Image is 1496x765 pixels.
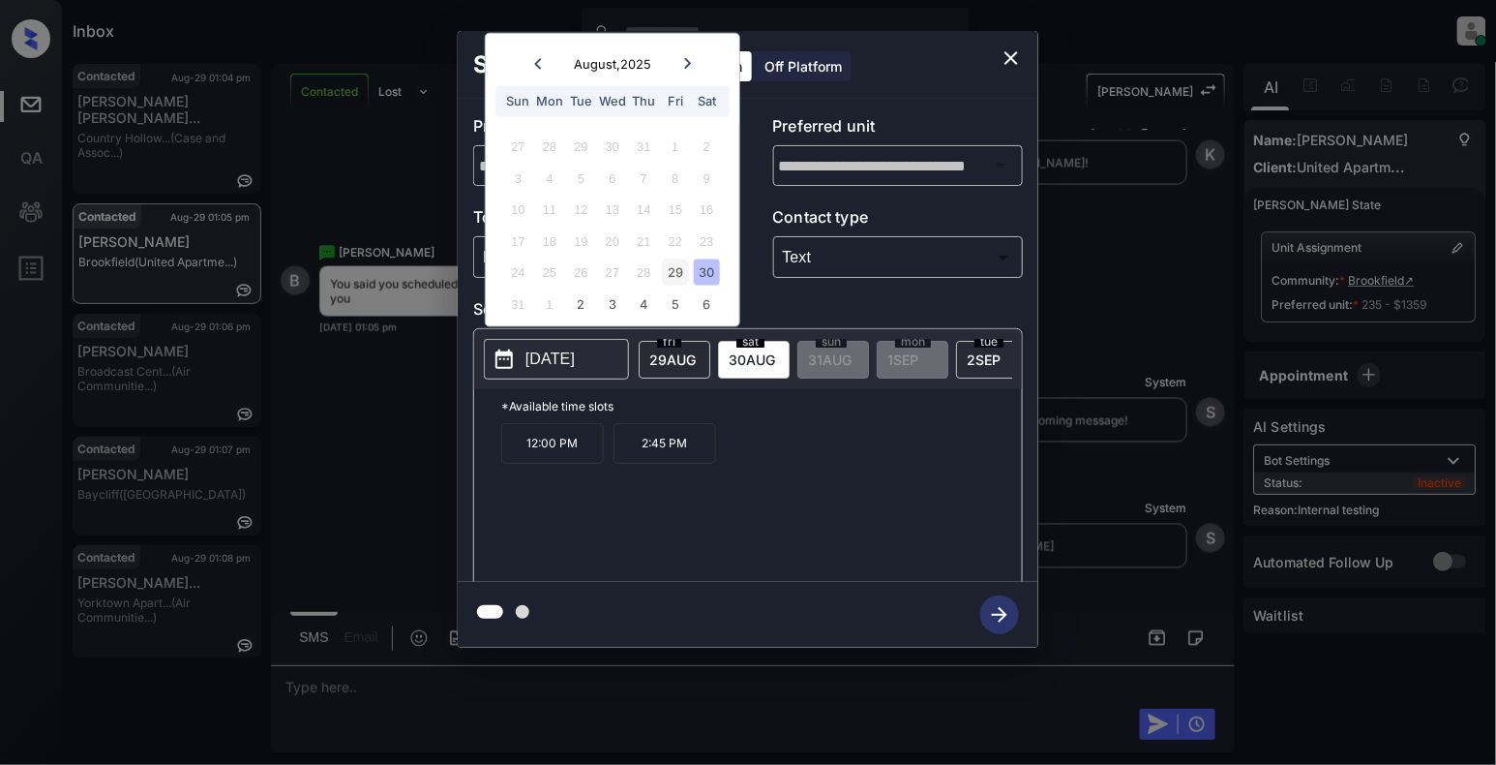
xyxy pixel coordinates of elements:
[694,197,720,223] div: Not available Saturday, August 16th, 2025
[599,260,625,286] div: Not available Wednesday, August 27th, 2025
[458,31,655,99] h2: Schedule Tour
[662,228,688,254] div: Not available Friday, August 22nd, 2025
[536,260,562,286] div: Not available Monday, August 25th, 2025
[568,197,594,223] div: Not available Tuesday, August 12th, 2025
[694,260,720,286] div: Choose Saturday, August 30th, 2025
[631,260,657,286] div: Not available Thursday, August 28th, 2025
[473,297,1023,328] p: Select slot
[773,205,1024,236] p: Contact type
[536,134,562,160] div: Not available Monday, July 28th, 2025
[662,88,688,114] div: Fri
[536,197,562,223] div: Not available Monday, August 11th, 2025
[729,352,775,368] span: 30 AUG
[631,197,657,223] div: Not available Thursday, August 14th, 2025
[956,341,1028,379] div: date-select
[599,134,625,160] div: Not available Wednesday, July 30th, 2025
[505,197,531,223] div: Not available Sunday, August 10th, 2025
[778,241,1019,273] div: Text
[718,341,790,379] div: date-select
[694,228,720,254] div: Not available Saturday, August 23rd, 2025
[505,228,531,254] div: Not available Sunday, August 17th, 2025
[568,228,594,254] div: Not available Tuesday, August 19th, 2025
[631,228,657,254] div: Not available Thursday, August 21st, 2025
[599,165,625,191] div: Not available Wednesday, August 6th, 2025
[974,336,1003,348] span: tue
[631,134,657,160] div: Not available Thursday, July 31st, 2025
[639,341,710,379] div: date-select
[525,348,575,371] p: [DATE]
[662,134,688,160] div: Not available Friday, August 1st, 2025
[755,51,852,81] div: Off Platform
[568,134,594,160] div: Not available Tuesday, July 29th, 2025
[736,336,764,348] span: sat
[478,241,719,273] div: In Person
[631,165,657,191] div: Not available Thursday, August 7th, 2025
[568,260,594,286] div: Not available Tuesday, August 26th, 2025
[773,114,1024,145] p: Preferred unit
[505,291,531,317] div: Not available Sunday, August 31st, 2025
[484,339,629,380] button: [DATE]
[568,291,594,317] div: Choose Tuesday, September 2nd, 2025
[694,165,720,191] div: Not available Saturday, August 9th, 2025
[568,88,594,114] div: Tue
[492,131,733,320] div: month 2025-08
[505,134,531,160] div: Not available Sunday, July 27th, 2025
[599,228,625,254] div: Not available Wednesday, August 20th, 2025
[536,165,562,191] div: Not available Monday, August 4th, 2025
[505,260,531,286] div: Not available Sunday, August 24th, 2025
[694,134,720,160] div: Not available Saturday, August 2nd, 2025
[613,423,716,464] p: 2:45 PM
[473,205,724,236] p: Tour type
[599,291,625,317] div: Choose Wednesday, September 3rd, 2025
[501,389,1022,423] p: *Available time slots
[631,291,657,317] div: Choose Thursday, September 4th, 2025
[657,336,681,348] span: fri
[568,165,594,191] div: Not available Tuesday, August 5th, 2025
[536,228,562,254] div: Not available Monday, August 18th, 2025
[599,88,625,114] div: Wed
[969,590,1031,640] button: btn-next
[599,197,625,223] div: Not available Wednesday, August 13th, 2025
[473,114,724,145] p: Preferred community
[967,352,1001,368] span: 2 SEP
[662,165,688,191] div: Not available Friday, August 8th, 2025
[505,88,531,114] div: Sun
[631,88,657,114] div: Thu
[536,88,562,114] div: Mon
[501,423,604,464] p: 12:00 PM
[662,197,688,223] div: Not available Friday, August 15th, 2025
[662,291,688,317] div: Choose Friday, September 5th, 2025
[694,88,720,114] div: Sat
[694,291,720,317] div: Choose Saturday, September 6th, 2025
[536,291,562,317] div: Not available Monday, September 1st, 2025
[992,39,1031,77] button: close
[649,352,696,368] span: 29 AUG
[505,165,531,191] div: Not available Sunday, August 3rd, 2025
[662,260,688,286] div: Choose Friday, August 29th, 2025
